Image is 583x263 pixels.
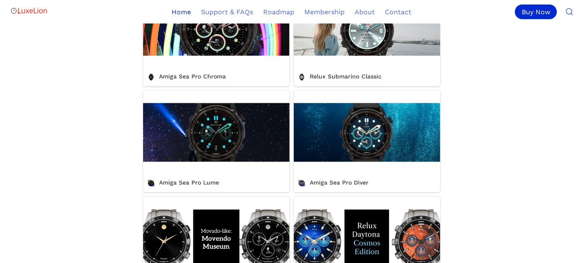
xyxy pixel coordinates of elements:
a: Buy Now [515,5,560,19]
div: Buy Now [515,5,557,19]
a: Amiga Sea Pro Lume [143,91,290,193]
a: Amiga Sea Pro Diver [294,91,440,193]
img: Logo [10,3,48,19]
